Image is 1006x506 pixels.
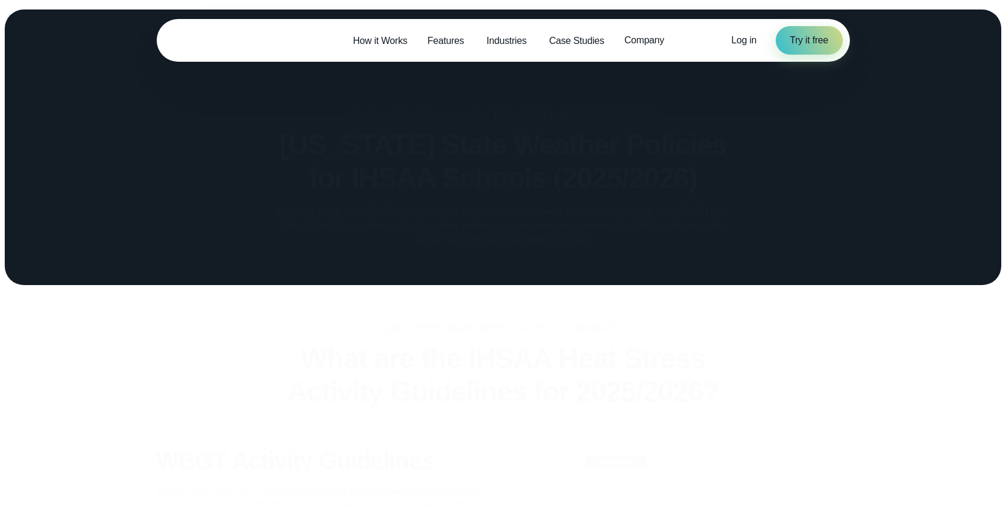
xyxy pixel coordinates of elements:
span: How it Works [353,34,408,48]
span: Try it free [790,33,829,48]
span: Case Studies [549,34,604,48]
a: Case Studies [539,29,614,53]
span: Company [624,33,664,48]
span: Log in [731,35,756,45]
a: Try it free [776,26,843,55]
a: How it Works [343,29,418,53]
a: Log in [731,33,756,48]
span: Industries [487,34,526,48]
span: Features [427,34,464,48]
